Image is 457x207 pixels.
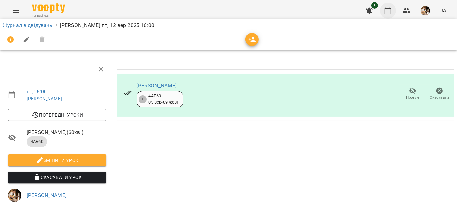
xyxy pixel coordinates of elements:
[8,3,24,19] button: Menu
[8,109,106,121] button: Попередні уроки
[8,189,21,202] img: 0162ea527a5616b79ea1cf03ccdd73a5.jpg
[406,95,419,100] span: Прогул
[55,21,57,29] li: /
[60,21,154,29] p: [PERSON_NAME] пт, 12 вер 2025 16:00
[439,7,446,14] span: UA
[437,4,449,17] button: UA
[139,95,147,103] div: 1
[421,6,430,15] img: 0162ea527a5616b79ea1cf03ccdd73a5.jpg
[13,156,101,164] span: Змінити урок
[149,93,179,105] div: 4АБ60 05 вер - 09 жовт
[137,82,177,89] a: [PERSON_NAME]
[27,88,47,95] a: пт , 16:00
[27,128,106,136] span: [PERSON_NAME] ( 60 хв. )
[13,111,101,119] span: Попередні уроки
[3,21,454,29] nav: breadcrumb
[371,2,378,9] span: 1
[8,172,106,183] button: Скасувати Урок
[32,14,65,18] span: For Business
[27,139,47,145] span: 4АБ60
[27,96,62,101] a: [PERSON_NAME]
[8,154,106,166] button: Змінити урок
[13,173,101,181] span: Скасувати Урок
[399,85,426,103] button: Прогул
[426,85,453,103] button: Скасувати
[3,22,53,28] a: Журнал відвідувань
[430,95,449,100] span: Скасувати
[32,3,65,13] img: Voopty Logo
[27,192,67,198] a: [PERSON_NAME]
